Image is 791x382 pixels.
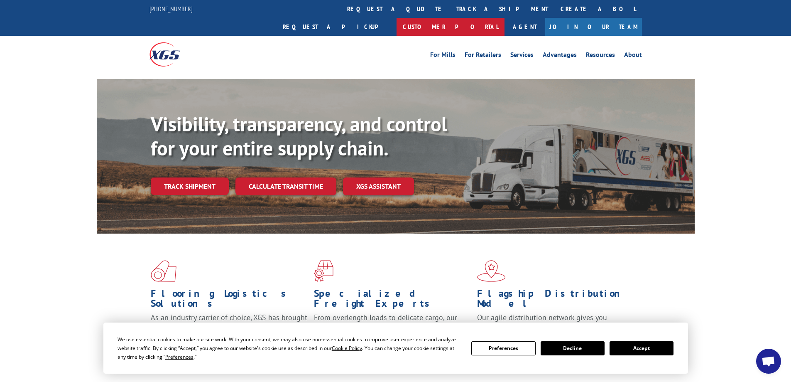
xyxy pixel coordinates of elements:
[477,288,634,313] h1: Flagship Distribution Model
[151,177,229,195] a: Track shipment
[151,111,447,161] b: Visibility, transparency, and control for your entire supply chain.
[314,260,333,282] img: xgs-icon-focused-on-flooring-red
[343,177,414,195] a: XGS ASSISTANT
[545,18,642,36] a: Join Our Team
[103,323,688,374] div: Cookie Consent Prompt
[543,52,577,61] a: Advantages
[314,313,471,350] p: From overlength loads to delicate cargo, our experienced staff knows the best way to move your fr...
[332,345,362,352] span: Cookie Policy
[624,52,642,61] a: About
[235,177,336,195] a: Calculate transit time
[151,288,308,313] h1: Flooring Logistics Solutions
[510,52,534,61] a: Services
[465,52,501,61] a: For Retailers
[430,52,455,61] a: For Mills
[541,341,605,355] button: Decline
[149,5,193,13] a: [PHONE_NUMBER]
[151,313,307,342] span: As an industry carrier of choice, XGS has brought innovation and dedication to flooring logistics...
[477,313,630,332] span: Our agile distribution network gives you nationwide inventory management on demand.
[277,18,397,36] a: Request a pickup
[118,335,461,361] div: We use essential cookies to make our site work. With your consent, we may also use non-essential ...
[610,341,673,355] button: Accept
[151,260,176,282] img: xgs-icon-total-supply-chain-intelligence-red
[397,18,504,36] a: Customer Portal
[165,353,193,360] span: Preferences
[471,341,535,355] button: Preferences
[314,288,471,313] h1: Specialized Freight Experts
[586,52,615,61] a: Resources
[504,18,545,36] a: Agent
[756,349,781,374] div: Open chat
[477,260,506,282] img: xgs-icon-flagship-distribution-model-red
